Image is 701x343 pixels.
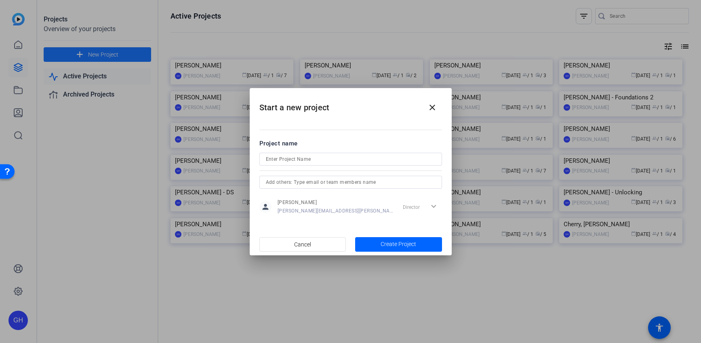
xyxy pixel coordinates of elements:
button: Cancel [259,237,346,252]
div: Project name [259,139,442,148]
button: Create Project [355,237,442,252]
input: Add others: Type email or team members name [266,177,436,187]
mat-icon: close [427,103,437,112]
span: Cancel [294,237,311,252]
span: [PERSON_NAME][EMAIL_ADDRESS][PERSON_NAME][DOMAIN_NAME] [278,208,394,214]
mat-icon: person [259,201,272,213]
h2: Start a new project [250,88,452,121]
input: Enter Project Name [266,154,436,164]
span: [PERSON_NAME] [278,199,394,206]
span: Create Project [381,240,416,248]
